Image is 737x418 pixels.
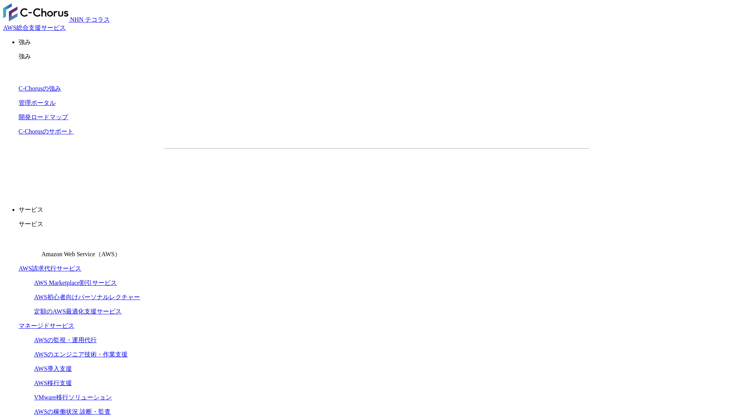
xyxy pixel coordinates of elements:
[41,251,121,257] span: Amazon Web Service（AWS）
[19,85,61,92] a: C-Chorusの強み
[19,128,74,135] a: C-Chorusのサポート
[34,365,72,372] a: AWS導入支援
[34,308,121,315] a: 定額のAWS最適化支援サービス
[3,3,68,22] img: AWS総合支援サービス C-Chorus
[34,380,72,386] a: AWS移行支援
[19,265,81,272] a: AWS請求代行サービス
[19,220,734,228] p: サービス
[3,16,110,31] a: AWS総合支援サービス C-Chorus NHN テコラスAWS総合支援サービス
[380,161,505,180] a: まずは相談する
[34,351,128,358] a: AWSのエンジニア技術・作業支援
[19,235,40,256] img: Amazon Web Service（AWS）
[34,294,140,300] a: AWS初心者向けパーソナルレクチャー
[34,408,111,415] a: AWSの稼働状況 診断・監査
[34,279,117,286] a: AWS Marketplace割引サービス
[19,114,68,120] a: 開発ロードマップ
[248,161,373,180] a: 資料を請求する
[19,322,74,329] a: マネージドサービス
[34,394,112,401] a: VMware移行ソリューション
[19,99,56,106] a: 管理ポータル
[360,169,366,172] img: 矢印
[34,337,97,343] a: AWSの監視・運用代行
[19,206,734,214] p: サービス
[19,53,734,61] p: 強み
[19,38,734,46] p: 強み
[492,169,498,172] img: 矢印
